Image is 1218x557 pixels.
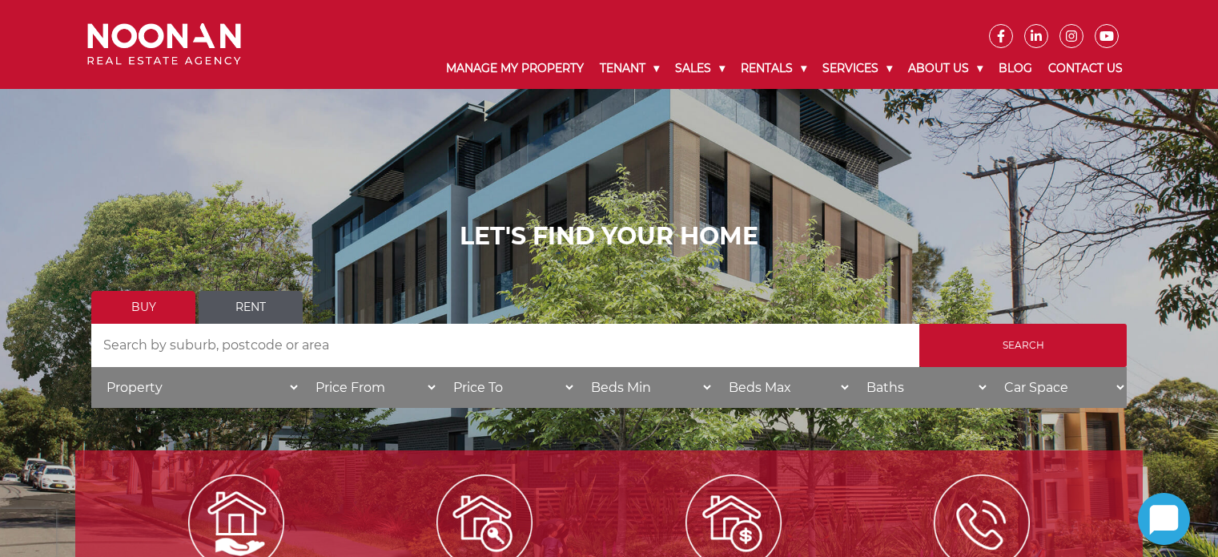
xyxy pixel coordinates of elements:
[438,48,592,89] a: Manage My Property
[919,324,1127,367] input: Search
[814,48,900,89] a: Services
[87,23,241,66] img: Noonan Real Estate Agency
[733,48,814,89] a: Rentals
[592,48,667,89] a: Tenant
[91,324,919,367] input: Search by suburb, postcode or area
[900,48,991,89] a: About Us
[91,222,1127,251] h1: LET'S FIND YOUR HOME
[91,291,195,324] a: Buy
[1040,48,1131,89] a: Contact Us
[199,291,303,324] a: Rent
[667,48,733,89] a: Sales
[991,48,1040,89] a: Blog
